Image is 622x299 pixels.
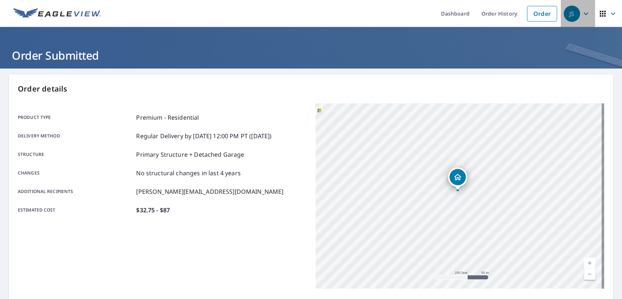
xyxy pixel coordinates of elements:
[18,150,133,159] p: Structure
[584,269,595,280] a: Current Level 17, Zoom Out
[136,132,271,140] p: Regular Delivery by [DATE] 12:00 PM PT ([DATE])
[18,187,133,196] p: Additional recipients
[448,167,467,190] div: Dropped pin, building 1, Residential property, 124 Pratt Rd Kalamazoo, MI 49001
[18,83,604,94] p: Order details
[527,6,557,21] a: Order
[18,113,133,122] p: Product type
[9,48,613,63] h1: Order Submitted
[136,187,283,196] p: [PERSON_NAME][EMAIL_ADDRESS][DOMAIN_NAME]
[136,206,170,215] p: $32.75 - $87
[18,132,133,140] p: Delivery method
[564,6,580,22] div: JS
[18,169,133,177] p: Changes
[584,258,595,269] a: Current Level 17, Zoom In
[136,150,244,159] p: Primary Structure + Detached Garage
[18,206,133,215] p: Estimated cost
[136,113,199,122] p: Premium - Residential
[136,169,241,177] p: No structural changes in last 4 years
[13,8,101,19] img: EV Logo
